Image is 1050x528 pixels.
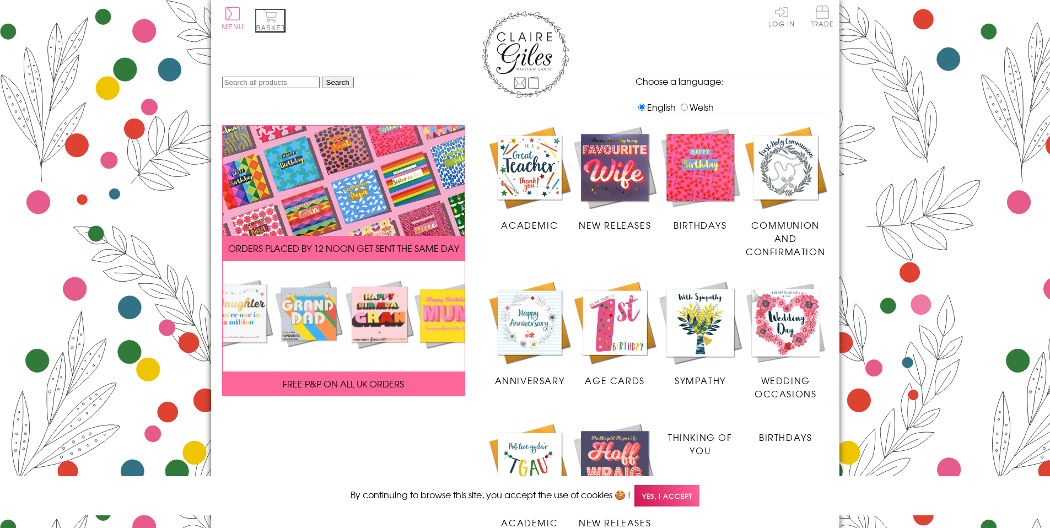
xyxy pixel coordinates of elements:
[658,422,743,457] a: Thinking of You
[481,11,569,98] img: Claire Giles Greetings Cards
[743,125,828,258] a: Communion and Confirmation
[255,9,286,33] button: Basket
[675,374,726,387] span: Sympathy
[572,280,658,387] a: Age Cards
[487,125,573,232] a: Academic
[811,6,834,29] a: Trade
[228,241,459,255] span: ORDERS PLACED BY 12 NOON GET SENT THE SAME DAY
[636,74,828,88] p: Choose a language:
[572,125,658,232] a: New Releases
[759,430,812,444] span: Birthdays
[222,77,320,88] input: Search all products
[283,377,404,390] span: FREE P&P ON ALL UK ORDERS
[681,104,688,111] input: Welsh
[674,218,726,231] span: Birthdays
[811,6,834,27] span: Trade
[495,374,565,387] span: Anniversary
[768,6,795,27] a: Log In
[634,485,699,507] span: Yes, I accept
[501,218,558,231] span: Academic
[222,7,244,31] button: Menu
[658,280,743,387] a: Sympathy
[585,374,644,387] span: Age Cards
[746,218,825,258] span: Communion and Confirmation
[668,430,733,457] span: Thinking of You
[755,374,816,400] span: Wedding Occasions
[678,100,714,114] label: Welsh
[579,218,651,231] span: New Releases
[638,104,645,111] input: English
[487,280,573,387] a: Anniversary
[658,125,743,232] a: Birthdays
[743,422,828,444] a: Birthdays
[322,77,354,88] input: Search
[636,100,676,114] label: English
[222,23,244,31] span: Menu
[743,280,828,400] a: Wedding Occasions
